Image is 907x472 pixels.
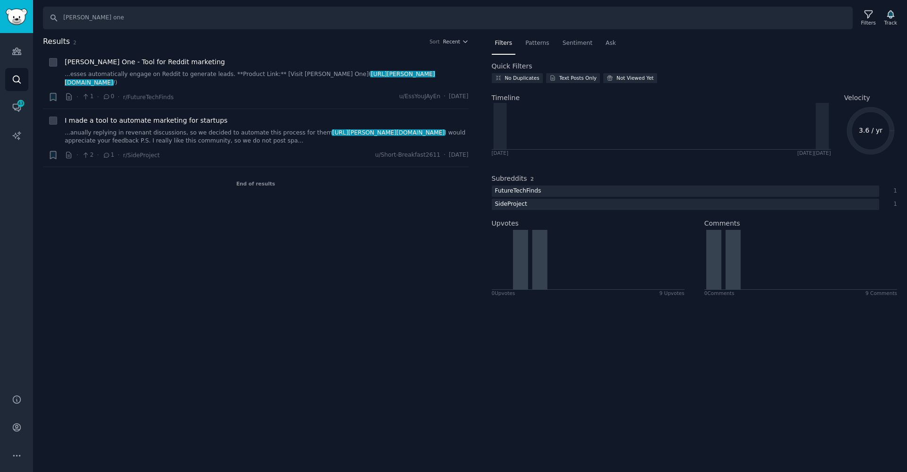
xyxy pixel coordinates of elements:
div: Not Viewed Yet [616,75,654,81]
h2: Comments [704,219,740,228]
img: GummySearch logo [6,8,27,25]
span: 1 [82,93,94,101]
span: 2 [531,176,534,182]
span: Velocity [844,93,870,103]
span: · [444,93,445,101]
a: ...esses automatically engage on Reddit to generate leads. **Product Link:** [Visit [PERSON_NAME]... [65,70,469,87]
span: · [77,150,78,160]
span: Recent [443,38,460,45]
button: Recent [443,38,469,45]
span: u/Short-Breakfast2611 [375,151,440,160]
div: [DATE] [492,150,509,156]
div: 9 Comments [865,290,897,296]
span: Sentiment [563,39,592,48]
span: [DATE] [449,93,468,101]
a: ...anually replying in revenant discussions, so we decided to automate this process for them[URL]... [65,129,469,145]
span: · [77,92,78,102]
div: FutureTechFinds [492,185,545,197]
div: Text Posts Only [559,75,597,81]
div: Track [884,19,897,26]
span: [URL][PERSON_NAME][DOMAIN_NAME] [65,71,435,86]
h2: Subreddits [492,174,527,184]
span: 2 [73,40,77,45]
span: [DATE] [449,151,468,160]
h2: Upvotes [492,219,519,228]
span: r/FutureTechFinds [123,94,173,101]
div: End of results [43,167,469,200]
a: 43 [5,96,28,119]
span: 1 [103,151,114,160]
span: Timeline [492,93,520,103]
span: Filters [495,39,513,48]
a: I made a tool to automate marketing for startups [65,116,228,126]
span: · [97,92,99,102]
span: Results [43,36,70,48]
span: 2 [82,151,94,160]
span: [URL][PERSON_NAME][DOMAIN_NAME] [332,129,445,136]
div: SideProject [492,199,531,211]
a: [PERSON_NAME] One - Tool for Reddit marketing [65,57,225,67]
span: u/EssYouJAyEn [399,93,440,101]
div: [DATE] [DATE] [797,150,831,156]
input: Search Keyword [43,7,853,29]
div: 9 Upvotes [659,290,685,296]
span: Ask [606,39,616,48]
div: 0 Comment s [704,290,735,296]
div: Filters [861,19,876,26]
span: r/SideProject [123,152,160,159]
button: Track [881,8,900,28]
span: 43 [17,100,25,107]
h2: Quick Filters [492,61,532,71]
div: No Duplicates [505,75,539,81]
div: 1 [889,200,898,209]
div: Sort [429,38,440,45]
span: · [97,150,99,160]
span: · [118,92,120,102]
text: 3.6 / yr [859,126,882,134]
div: 0 Upvote s [492,290,515,296]
span: 0 [103,93,114,101]
span: · [118,150,120,160]
div: 1 [889,187,898,195]
span: Patterns [525,39,549,48]
span: · [444,151,445,160]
